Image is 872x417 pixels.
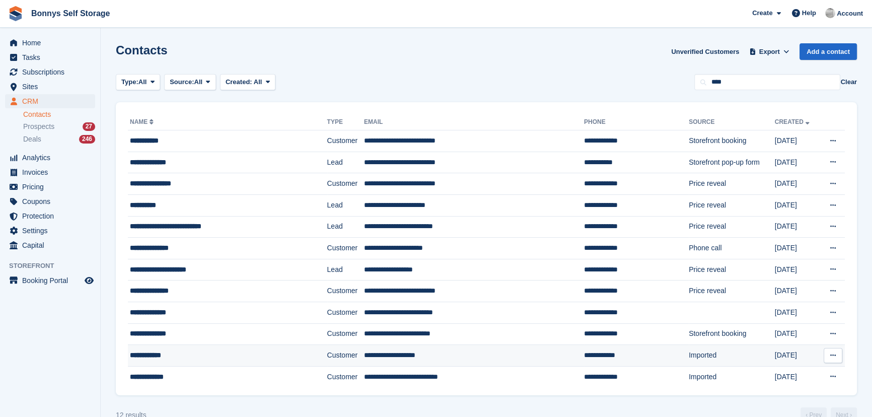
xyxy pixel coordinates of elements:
td: [DATE] [775,366,820,387]
td: Storefront booking [689,130,775,152]
td: Customer [327,238,365,259]
a: menu [5,209,95,223]
a: menu [5,50,95,64]
td: Storefront booking [689,323,775,345]
span: Capital [22,238,83,252]
td: Price reveal [689,216,775,238]
span: Create [752,8,772,18]
td: Customer [327,173,365,195]
a: Bonnys Self Storage [27,5,114,22]
a: Add a contact [800,43,857,60]
td: Price reveal [689,281,775,302]
a: Created [775,118,812,125]
span: Type: [121,77,138,87]
span: Protection [22,209,83,223]
a: menu [5,238,95,252]
td: [DATE] [775,173,820,195]
span: Invoices [22,165,83,179]
td: [DATE] [775,130,820,152]
span: Coupons [22,194,83,208]
button: Created: All [220,74,275,91]
a: menu [5,65,95,79]
td: [DATE] [775,302,820,323]
td: Price reveal [689,194,775,216]
td: Lead [327,194,365,216]
a: menu [5,224,95,238]
th: Email [364,114,584,130]
td: Price reveal [689,173,775,195]
span: Deals [23,134,41,144]
td: Customer [327,323,365,345]
span: Account [837,9,863,19]
td: Storefront pop-up form [689,152,775,173]
a: menu [5,194,95,208]
td: Lead [327,152,365,173]
td: [DATE] [775,216,820,238]
td: Customer [327,302,365,323]
span: Export [759,47,780,57]
span: Help [802,8,816,18]
a: Name [130,118,156,125]
span: Storefront [9,261,100,271]
button: Type: All [116,74,160,91]
td: Lead [327,216,365,238]
span: Home [22,36,83,50]
td: [DATE] [775,259,820,281]
a: menu [5,36,95,50]
span: Settings [22,224,83,238]
td: Customer [327,130,365,152]
td: Customer [327,366,365,387]
a: Unverified Customers [667,43,743,60]
img: James Bonny [825,8,835,18]
a: menu [5,180,95,194]
a: Contacts [23,110,95,119]
td: [DATE] [775,345,820,367]
h1: Contacts [116,43,168,57]
a: menu [5,165,95,179]
img: stora-icon-8386f47178a22dfd0bd8f6a31ec36ba5ce8667c1dd55bd0f319d3a0aa187defe.svg [8,6,23,21]
td: Imported [689,366,775,387]
td: Price reveal [689,259,775,281]
a: Deals 246 [23,134,95,145]
span: All [194,77,203,87]
td: [DATE] [775,152,820,173]
td: Customer [327,281,365,302]
td: [DATE] [775,238,820,259]
span: Analytics [22,151,83,165]
td: Lead [327,259,365,281]
span: Sites [22,80,83,94]
td: Customer [327,345,365,367]
button: Source: All [164,74,216,91]
span: All [138,77,147,87]
button: Export [747,43,791,60]
th: Type [327,114,365,130]
span: All [254,78,262,86]
td: Phone call [689,238,775,259]
span: CRM [22,94,83,108]
a: menu [5,94,95,108]
th: Phone [584,114,689,130]
div: 246 [79,135,95,144]
a: menu [5,273,95,288]
th: Source [689,114,775,130]
a: Prospects 27 [23,121,95,132]
td: [DATE] [775,323,820,345]
a: menu [5,151,95,165]
div: 27 [83,122,95,131]
a: Preview store [83,274,95,287]
button: Clear [840,77,857,87]
span: Pricing [22,180,83,194]
td: [DATE] [775,194,820,216]
a: menu [5,80,95,94]
td: [DATE] [775,281,820,302]
span: Booking Portal [22,273,83,288]
span: Created: [226,78,252,86]
span: Subscriptions [22,65,83,79]
td: Imported [689,345,775,367]
span: Prospects [23,122,54,131]
span: Tasks [22,50,83,64]
span: Source: [170,77,194,87]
